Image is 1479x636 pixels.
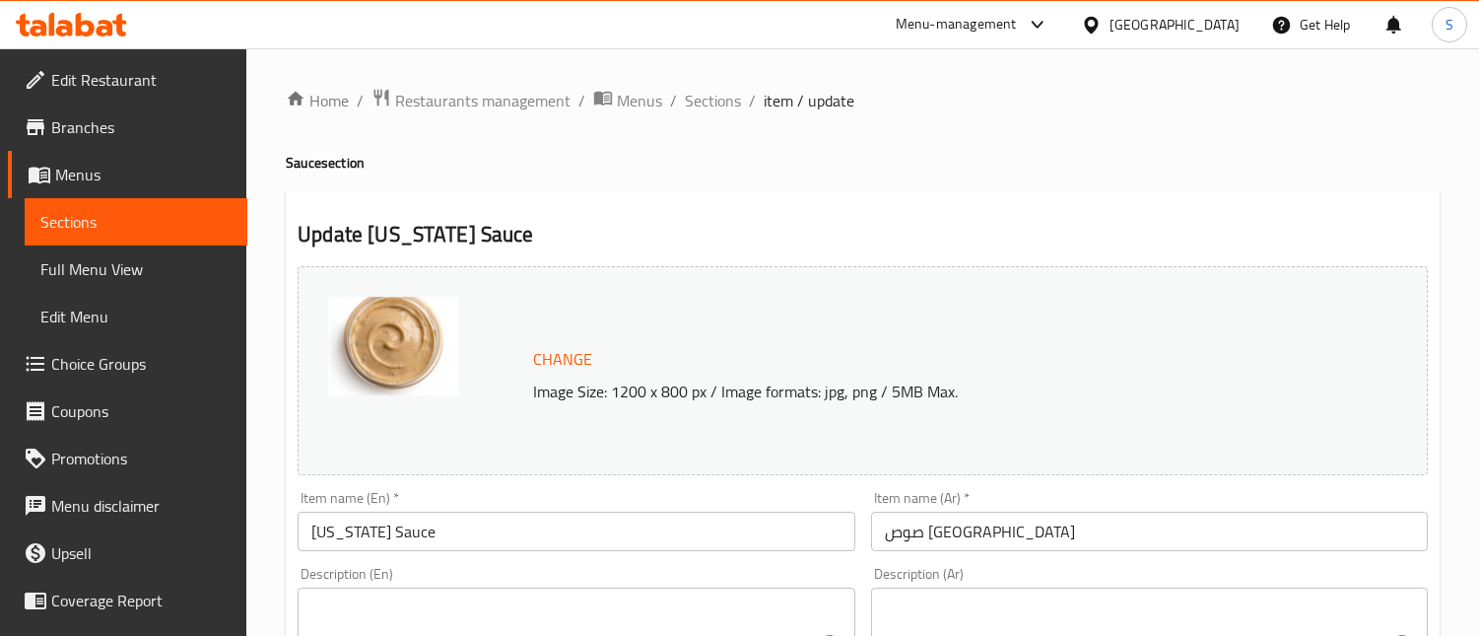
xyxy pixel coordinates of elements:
[8,388,247,435] a: Coupons
[395,89,571,112] span: Restaurants management
[1445,14,1453,35] span: S
[40,257,232,281] span: Full Menu View
[871,512,1428,551] input: Enter name Ar
[1109,14,1240,35] div: [GEOGRAPHIC_DATA]
[371,88,571,113] a: Restaurants management
[8,151,247,198] a: Menus
[8,56,247,104] a: Edit Restaurant
[749,89,756,112] li: /
[8,340,247,388] a: Choice Groups
[55,163,232,186] span: Menus
[8,435,247,482] a: Promotions
[593,88,662,113] a: Menus
[328,297,459,395] img: mmw_638566899387445441
[40,305,232,328] span: Edit Menu
[8,104,247,151] a: Branches
[51,541,232,565] span: Upsell
[685,89,741,112] a: Sections
[51,115,232,139] span: Branches
[51,589,232,612] span: Coverage Report
[578,89,585,112] li: /
[25,198,247,246] a: Sections
[298,220,1428,249] h2: Update [US_STATE] Sauce
[764,89,854,112] span: item / update
[40,210,232,234] span: Sections
[51,447,232,470] span: Promotions
[896,13,1017,36] div: Menu-management
[8,577,247,624] a: Coverage Report
[51,68,232,92] span: Edit Restaurant
[298,512,854,551] input: Enter name En
[617,89,662,112] span: Menus
[25,293,247,340] a: Edit Menu
[51,494,232,518] span: Menu disclaimer
[8,530,247,577] a: Upsell
[51,352,232,376] span: Choice Groups
[533,345,592,374] span: Change
[51,399,232,423] span: Coupons
[25,246,247,293] a: Full Menu View
[525,380,1327,403] p: Image Size: 1200 x 800 px / Image formats: jpg, png / 5MB Max.
[8,482,247,530] a: Menu disclaimer
[286,89,349,112] a: Home
[357,89,364,112] li: /
[670,89,677,112] li: /
[286,153,1440,173] h4: Sauce section
[286,88,1440,113] nav: breadcrumb
[525,339,600,380] button: Change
